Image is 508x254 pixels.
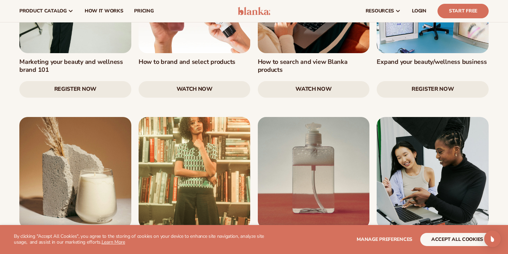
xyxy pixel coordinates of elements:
span: How It Works [85,8,123,14]
button: Manage preferences [357,233,412,246]
span: resources [366,8,394,14]
div: Open Intercom Messenger [484,231,501,247]
span: LOGIN [412,8,426,14]
h3: Marketing your beauty and wellness brand 101 [19,58,131,74]
span: product catalog [19,8,67,14]
p: By clicking "Accept All Cookies", you agree to the storing of cookies on your device to enhance s... [14,234,270,245]
a: watch now [139,81,251,98]
span: pricing [134,8,153,14]
a: Register Now [377,81,489,98]
a: Learn More [102,239,125,245]
a: watch now [258,81,370,98]
button: accept all cookies [420,233,494,246]
a: Start Free [438,4,489,18]
h3: Expand your beauty/wellness business [377,58,489,66]
a: Register Now [19,81,131,98]
h3: How to brand and select products [139,58,251,66]
img: logo [238,7,271,15]
h3: How to search and view Blanka products [258,58,370,74]
span: Manage preferences [357,236,412,243]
